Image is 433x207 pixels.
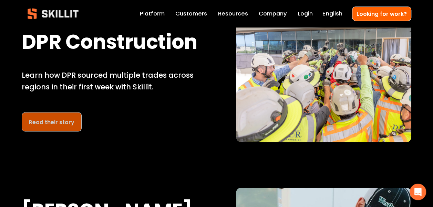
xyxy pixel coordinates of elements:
span: Resources [218,10,248,18]
div: language picker [322,9,342,19]
a: Company [259,9,287,19]
strong: DPR Construction [22,27,197,61]
a: Looking for work? [352,7,411,21]
a: Read their story [22,112,82,132]
a: Login [298,9,312,19]
img: Skillit [22,3,84,24]
div: Open Intercom Messenger [410,184,426,200]
a: Customers [175,9,207,19]
a: folder dropdown [218,9,248,19]
a: Platform [140,9,165,19]
p: Learn how DPR sourced multiple trades across regions in their first week with Skillit. [22,69,197,92]
span: English [322,10,342,18]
